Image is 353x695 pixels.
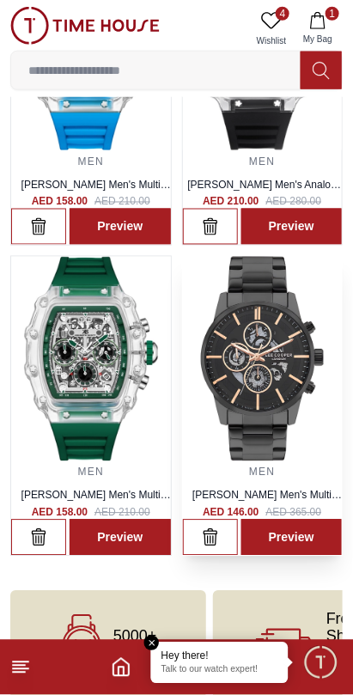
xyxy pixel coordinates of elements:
span: AED 210.00 [94,195,150,209]
h4: AED 210.00 [203,195,259,209]
img: ... [183,257,343,462]
a: [PERSON_NAME] Men's Analog Black Dial Watch - K25009-SSBX [186,179,341,204]
a: MEN [249,155,275,168]
a: Preview [241,520,343,556]
img: ... [11,257,171,462]
h4: AED 158.00 [32,195,88,209]
span: AED 365.00 [266,506,322,520]
a: [PERSON_NAME] Men's Multi Function Grey Dial Watch - LC07562.060 [192,490,342,529]
a: MEN [249,466,275,479]
span: 4 [276,7,289,21]
h4: AED 158.00 [32,506,88,520]
a: Preview [70,520,171,556]
span: 1 [326,7,339,21]
a: [PERSON_NAME] Men's Multi Function Ivory Dial Watch - K25103-ZSLI [21,179,171,218]
a: 4Wishlist [250,7,293,51]
span: Wishlist [250,34,293,47]
img: ... [10,7,160,45]
span: AED 210.00 [94,506,150,520]
a: Preview [70,209,171,245]
a: MEN [78,466,104,479]
div: Hey there! [161,649,278,663]
a: Preview [241,209,343,245]
span: AED 280.00 [266,195,322,209]
button: 1My Bag [293,7,343,51]
p: Talk to our watch expert! [161,665,278,677]
a: [PERSON_NAME] Men's Multi Function Ivory Dial Watch - K25103-ZSHI [21,490,171,529]
span: 5000+ Models [113,628,163,662]
a: MEN [78,155,104,168]
span: My Bag [296,33,339,46]
em: Close tooltip [144,636,160,651]
div: Chat Widget [302,644,340,682]
a: Home [111,657,131,678]
h4: AED 146.00 [203,506,259,520]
